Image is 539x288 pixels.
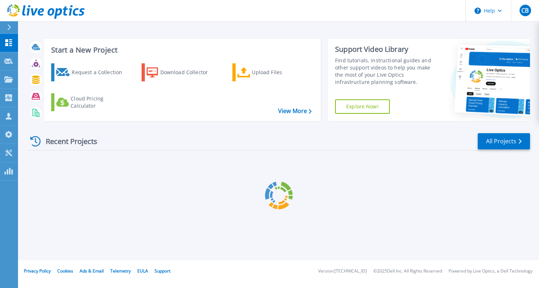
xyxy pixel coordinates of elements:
div: Recent Projects [28,132,107,150]
a: Request a Collection [51,63,132,81]
a: Support [155,268,170,274]
div: Request a Collection [72,65,129,80]
li: © 2025 Dell Inc. All Rights Reserved [373,269,442,274]
a: Download Collector [142,63,222,81]
a: Cloud Pricing Calculator [51,93,132,111]
a: Cookies [57,268,73,274]
div: Upload Files [252,65,309,80]
a: All Projects [478,133,530,149]
div: Cloud Pricing Calculator [71,95,128,109]
li: Powered by Live Optics, a Dell Technology [449,269,533,274]
li: Version: [TECHNICAL_ID] [318,269,367,274]
span: CB [521,8,529,13]
a: Explore Now! [335,99,390,114]
div: Support Video Library [335,45,436,54]
a: View More [278,108,312,114]
a: Privacy Policy [24,268,51,274]
div: Find tutorials, instructional guides and other support videos to help you make the most of your L... [335,57,436,86]
div: Download Collector [160,65,218,80]
a: EULA [137,268,148,274]
a: Upload Files [232,63,313,81]
a: Telemetry [110,268,131,274]
a: Ads & Email [80,268,104,274]
h3: Start a New Project [51,46,311,54]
